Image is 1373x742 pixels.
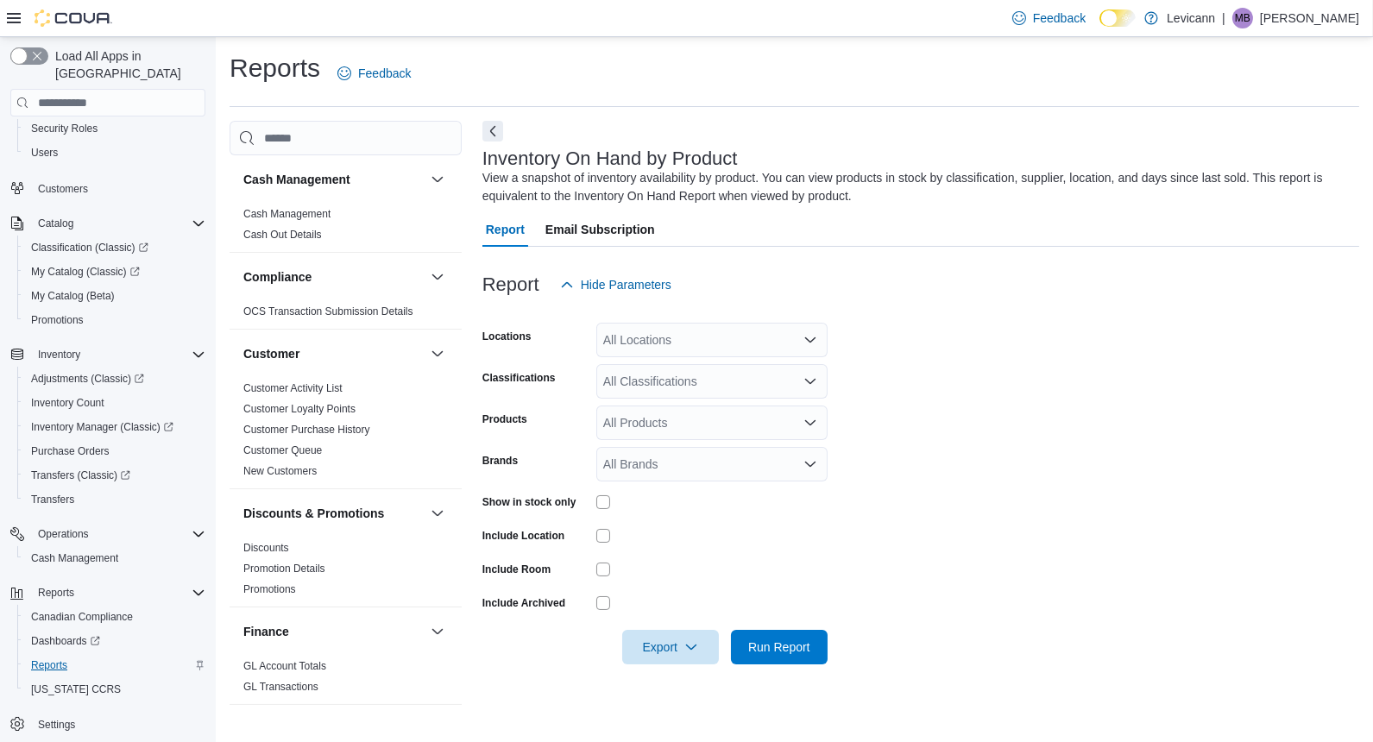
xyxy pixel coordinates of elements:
[17,629,212,653] a: Dashboards
[35,9,112,27] img: Cova
[1232,8,1253,28] div: Mina Boghdady
[17,415,212,439] a: Inventory Manager (Classic)
[230,656,462,704] div: Finance
[230,538,462,607] div: Discounts & Promotions
[48,47,205,82] span: Load All Apps in [GEOGRAPHIC_DATA]
[1099,9,1136,28] input: Dark Mode
[31,213,80,234] button: Catalog
[243,505,424,522] button: Discounts & Promotions
[331,56,418,91] a: Feedback
[31,213,205,234] span: Catalog
[24,548,205,569] span: Cash Management
[17,367,212,391] a: Adjustments (Classic)
[482,274,539,295] h3: Report
[24,441,117,462] a: Purchase Orders
[545,212,655,247] span: Email Subscription
[31,241,148,255] span: Classification (Classic)
[24,310,205,330] span: Promotions
[31,582,81,603] button: Reports
[482,169,1351,205] div: View a snapshot of inventory availability by product. You can view products in stock by classific...
[581,276,671,293] span: Hide Parameters
[17,141,212,165] button: Users
[243,542,289,554] a: Discounts
[24,417,180,437] a: Inventory Manager (Classic)
[17,546,212,570] button: Cash Management
[243,423,370,437] span: Customer Purchase History
[24,655,205,676] span: Reports
[803,416,817,430] button: Open list of options
[243,443,322,457] span: Customer Queue
[427,267,448,287] button: Compliance
[427,503,448,524] button: Discounts & Promotions
[482,596,565,610] label: Include Archived
[731,630,828,664] button: Run Report
[243,563,325,575] a: Promotion Details
[17,677,212,701] button: [US_STATE] CCRS
[243,382,343,394] a: Customer Activity List
[24,465,137,486] a: Transfers (Classic)
[803,457,817,471] button: Open list of options
[243,305,413,318] a: OCS Transaction Submission Details
[24,631,205,651] span: Dashboards
[243,424,370,436] a: Customer Purchase History
[24,310,91,330] a: Promotions
[243,505,384,522] h3: Discounts & Promotions
[748,638,810,656] span: Run Report
[3,712,212,737] button: Settings
[243,465,317,477] a: New Customers
[3,211,212,236] button: Catalog
[1222,8,1225,28] p: |
[482,454,518,468] label: Brands
[31,582,205,603] span: Reports
[243,659,326,673] span: GL Account Totals
[24,489,205,510] span: Transfers
[243,228,322,242] span: Cash Out Details
[31,634,100,648] span: Dashboards
[17,605,212,629] button: Canadian Compliance
[482,371,556,385] label: Classifications
[31,372,144,386] span: Adjustments (Classic)
[17,308,212,332] button: Promotions
[24,261,147,282] a: My Catalog (Classic)
[24,286,205,306] span: My Catalog (Beta)
[230,204,462,252] div: Cash Management
[803,374,817,388] button: Open list of options
[243,583,296,595] a: Promotions
[427,343,448,364] button: Customer
[24,548,125,569] a: Cash Management
[243,623,424,640] button: Finance
[31,444,110,458] span: Purchase Orders
[3,522,212,546] button: Operations
[243,268,424,286] button: Compliance
[3,581,212,605] button: Reports
[31,122,98,135] span: Security Roles
[24,142,65,163] a: Users
[24,679,205,700] span: Washington CCRS
[1167,8,1215,28] p: Levicann
[31,551,118,565] span: Cash Management
[17,439,212,463] button: Purchase Orders
[553,267,678,302] button: Hide Parameters
[243,345,424,362] button: Customer
[31,468,130,482] span: Transfers (Classic)
[17,653,212,677] button: Reports
[31,179,95,199] a: Customers
[3,343,212,367] button: Inventory
[243,444,322,456] a: Customer Queue
[24,286,122,306] a: My Catalog (Beta)
[243,464,317,478] span: New Customers
[482,495,576,509] label: Show in stock only
[17,463,212,487] a: Transfers (Classic)
[24,489,81,510] a: Transfers
[24,465,205,486] span: Transfers (Classic)
[38,348,80,362] span: Inventory
[24,393,111,413] a: Inventory Count
[31,265,140,279] span: My Catalog (Classic)
[1099,27,1100,28] span: Dark Mode
[31,493,74,506] span: Transfers
[482,121,503,141] button: Next
[31,344,205,365] span: Inventory
[427,169,448,190] button: Cash Management
[230,51,320,85] h1: Reports
[243,660,326,672] a: GL Account Totals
